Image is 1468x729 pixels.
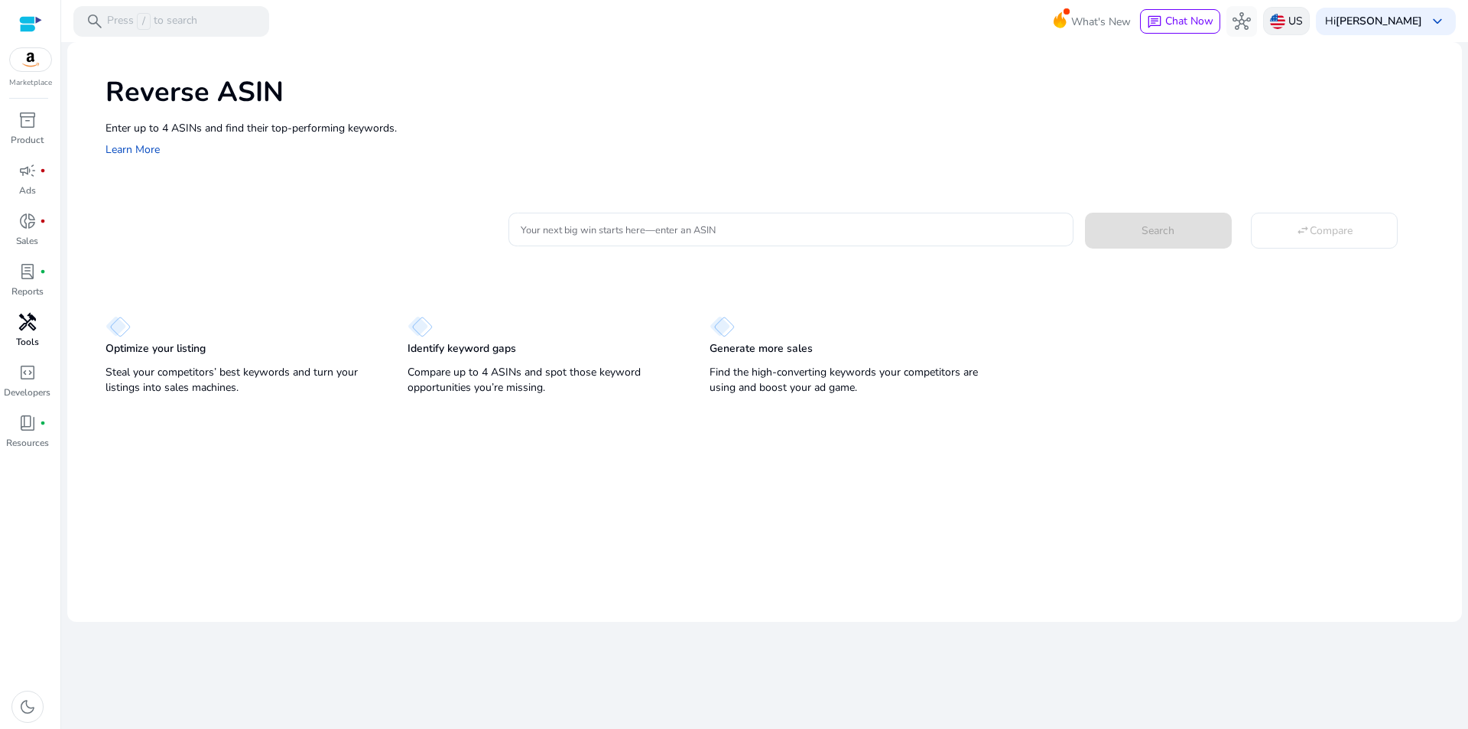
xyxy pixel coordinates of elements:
p: Marketplace [9,77,52,89]
p: Ads [19,184,36,197]
p: Generate more sales [710,341,813,356]
span: hub [1233,12,1251,31]
span: / [137,13,151,30]
p: Steal your competitors’ best keywords and turn your listings into sales machines. [106,365,377,395]
b: [PERSON_NAME] [1336,14,1422,28]
p: Developers [4,386,50,399]
p: Reports [11,285,44,298]
img: diamond.svg [106,316,131,337]
span: fiber_manual_record [40,268,46,275]
span: donut_small [18,212,37,230]
p: Optimize your listing [106,341,206,356]
button: chatChat Now [1140,9,1220,34]
span: lab_profile [18,262,37,281]
span: inventory_2 [18,111,37,129]
span: campaign [18,161,37,180]
p: Enter up to 4 ASINs and find their top-performing keywords. [106,120,1447,136]
span: keyboard_arrow_down [1428,12,1447,31]
p: Product [11,133,44,147]
h1: Reverse ASIN [106,76,1447,109]
span: dark_mode [18,698,37,716]
p: Find the high-converting keywords your competitors are using and boost your ad game. [710,365,981,395]
span: fiber_manual_record [40,218,46,224]
p: Hi [1325,16,1422,27]
img: diamond.svg [710,316,735,337]
span: fiber_manual_record [40,168,46,174]
span: fiber_manual_record [40,420,46,426]
img: us.svg [1270,14,1285,29]
p: Compare up to 4 ASINs and spot those keyword opportunities you’re missing. [408,365,679,395]
p: Resources [6,436,49,450]
p: Sales [16,234,38,248]
span: chat [1147,15,1162,30]
img: amazon.svg [10,48,51,71]
p: Identify keyword gaps [408,341,516,356]
span: search [86,12,104,31]
img: diamond.svg [408,316,433,337]
p: Tools [16,335,39,349]
p: US [1288,8,1303,34]
span: code_blocks [18,363,37,382]
a: Learn More [106,142,160,157]
p: Press to search [107,13,197,30]
span: book_4 [18,414,37,432]
span: What's New [1071,8,1131,35]
button: hub [1226,6,1257,37]
span: handyman [18,313,37,331]
span: Chat Now [1165,14,1213,28]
